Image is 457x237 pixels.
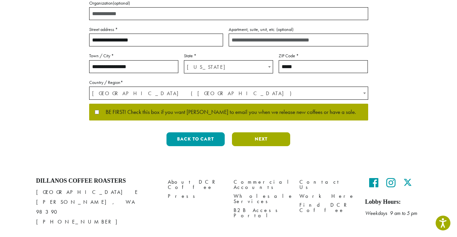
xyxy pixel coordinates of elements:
a: About DCR Coffee [168,177,224,192]
a: Press [168,192,224,201]
span: State [184,60,273,73]
a: Commercial Accounts [234,177,290,192]
a: B2B Access Portal [234,206,290,220]
a: Contact Us [299,177,355,192]
h5: Lobby Hours: [365,198,421,206]
label: State [184,52,273,60]
span: Washington [184,61,273,73]
h4: Dillanos Coffee Roasters [36,177,158,185]
span: Country / Region [89,87,368,100]
label: Street address [89,25,223,34]
button: Next [232,132,290,146]
span: (optional) [276,26,293,32]
a: Work Here [299,192,355,201]
button: Back to cart [166,132,225,146]
span: BE FIRST! Check this box if you want [PERSON_NAME] to email you when we release new coffees or ha... [99,109,356,115]
a: Find DCR Coffee [299,201,355,215]
span: United States (US) [89,87,368,100]
label: Apartment, suite, unit, etc. [229,25,368,34]
label: Town / City [89,52,178,60]
a: Wholesale Services [234,192,290,206]
input: BE FIRST! Check this box if you want [PERSON_NAME] to email you when we release new coffees or ha... [95,110,99,114]
p: [GEOGRAPHIC_DATA] E [PERSON_NAME], WA 98390 [PHONE_NUMBER] [36,187,158,227]
label: ZIP Code [279,52,368,60]
em: Weekdays 9 am to 5 pm [365,210,417,217]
